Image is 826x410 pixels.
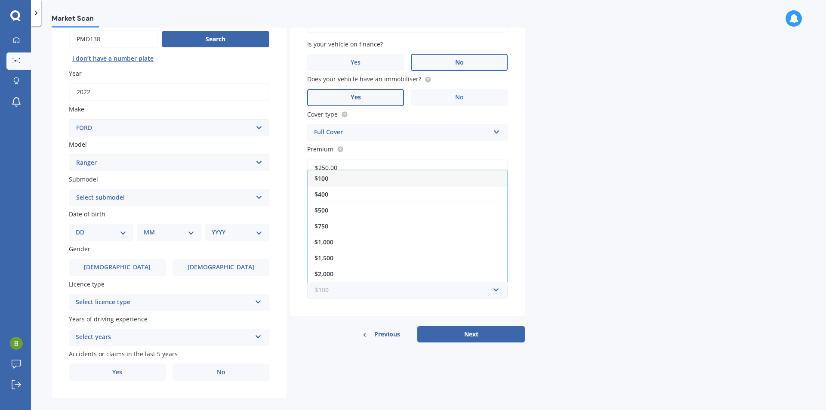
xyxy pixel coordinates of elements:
[307,159,508,177] input: Enter premium
[314,254,333,262] span: $1,500
[69,280,105,288] span: Licence type
[307,110,338,118] span: Cover type
[10,337,23,350] img: ACg8ocJbW7sh7_f6WR7J4GumAgMkHT-Os6otjMuLAWanEr5uojJx2g=s96-c
[76,297,251,308] div: Select licence type
[76,332,251,342] div: Select years
[69,140,87,148] span: Model
[69,30,158,48] input: Enter plate number
[351,94,361,101] span: Yes
[69,315,148,323] span: Years of driving experience
[314,127,490,138] div: Full Cover
[374,328,400,341] span: Previous
[314,174,328,182] span: $100
[69,69,82,77] span: Year
[69,52,157,65] button: I don’t have a number plate
[307,145,333,153] span: Premium
[314,206,328,214] span: $500
[188,264,254,271] span: [DEMOGRAPHIC_DATA]
[314,190,328,198] span: $400
[84,264,151,271] span: [DEMOGRAPHIC_DATA]
[314,222,328,230] span: $750
[69,83,269,101] input: YYYY
[69,105,84,114] span: Make
[314,270,333,278] span: $2,000
[52,14,99,26] span: Market Scan
[112,369,122,376] span: Yes
[217,369,225,376] span: No
[307,40,383,48] span: Is your vehicle on finance?
[69,350,178,358] span: Accidents or claims in the last 5 years
[69,245,90,253] span: Gender
[69,210,105,218] span: Date of birth
[69,175,98,183] span: Submodel
[314,238,333,246] span: $1,000
[351,59,361,66] span: Yes
[307,75,421,83] span: Does your vehicle have an immobiliser?
[417,326,525,342] button: Next
[455,59,464,66] span: No
[455,94,464,101] span: No
[162,31,269,47] button: Search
